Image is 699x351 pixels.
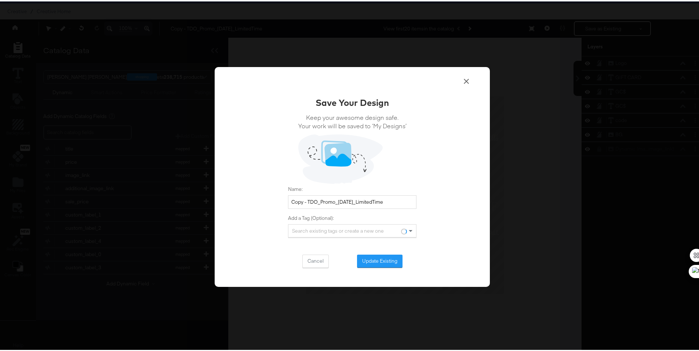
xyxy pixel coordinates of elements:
div: Save Your Design [316,95,389,107]
button: Cancel [302,253,329,266]
button: Update Existing [357,253,403,266]
span: Keep your awesome design safe. [298,112,407,120]
div: Search existing tags or create a new one [288,223,416,236]
label: Name: [288,184,416,191]
span: Your work will be saved to ‘My Designs’ [298,120,407,129]
label: Add a Tag (Optional): [288,213,416,220]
